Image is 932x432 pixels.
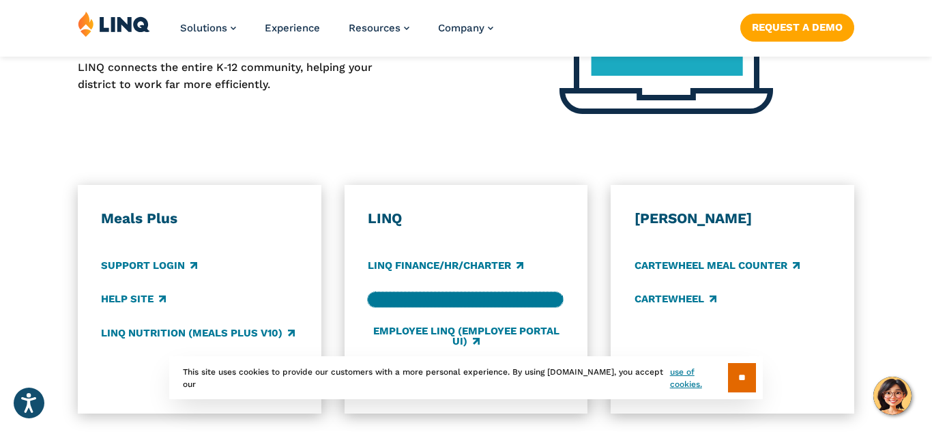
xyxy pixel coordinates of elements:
h3: [PERSON_NAME] [635,210,831,228]
a: CARTEWHEEL [635,292,716,307]
h3: LINQ [368,210,564,228]
a: Request a Demo [740,14,854,41]
img: LINQ | K‑12 Software [78,11,150,37]
h3: Meals Plus [101,210,297,228]
a: LINQ Nutrition (Meals Plus v10) [101,326,295,341]
span: Resources [349,22,401,34]
a: Solutions [180,22,236,34]
a: Help Site [101,292,166,307]
a: Experience [265,22,320,34]
nav: Button Navigation [740,11,854,41]
a: LINQ Accounting (school level) [368,292,563,307]
div: This site uses cookies to provide our customers with a more personal experience. By using [DOMAIN... [169,356,763,399]
nav: Primary Navigation [180,11,493,56]
a: CARTEWHEEL Meal Counter [635,259,800,274]
span: Company [438,22,484,34]
a: Support Login [101,259,197,274]
a: Employee LINQ (Employee Portal UI) [368,326,564,348]
a: LINQ Finance/HR/Charter [368,259,523,274]
span: Solutions [180,22,227,34]
p: LINQ connects the entire K‑12 community, helping your district to work far more efficiently. [78,59,388,93]
a: Company [438,22,493,34]
a: Resources [349,22,409,34]
button: Hello, have a question? Let’s chat. [873,377,912,415]
a: use of cookies. [670,366,728,390]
